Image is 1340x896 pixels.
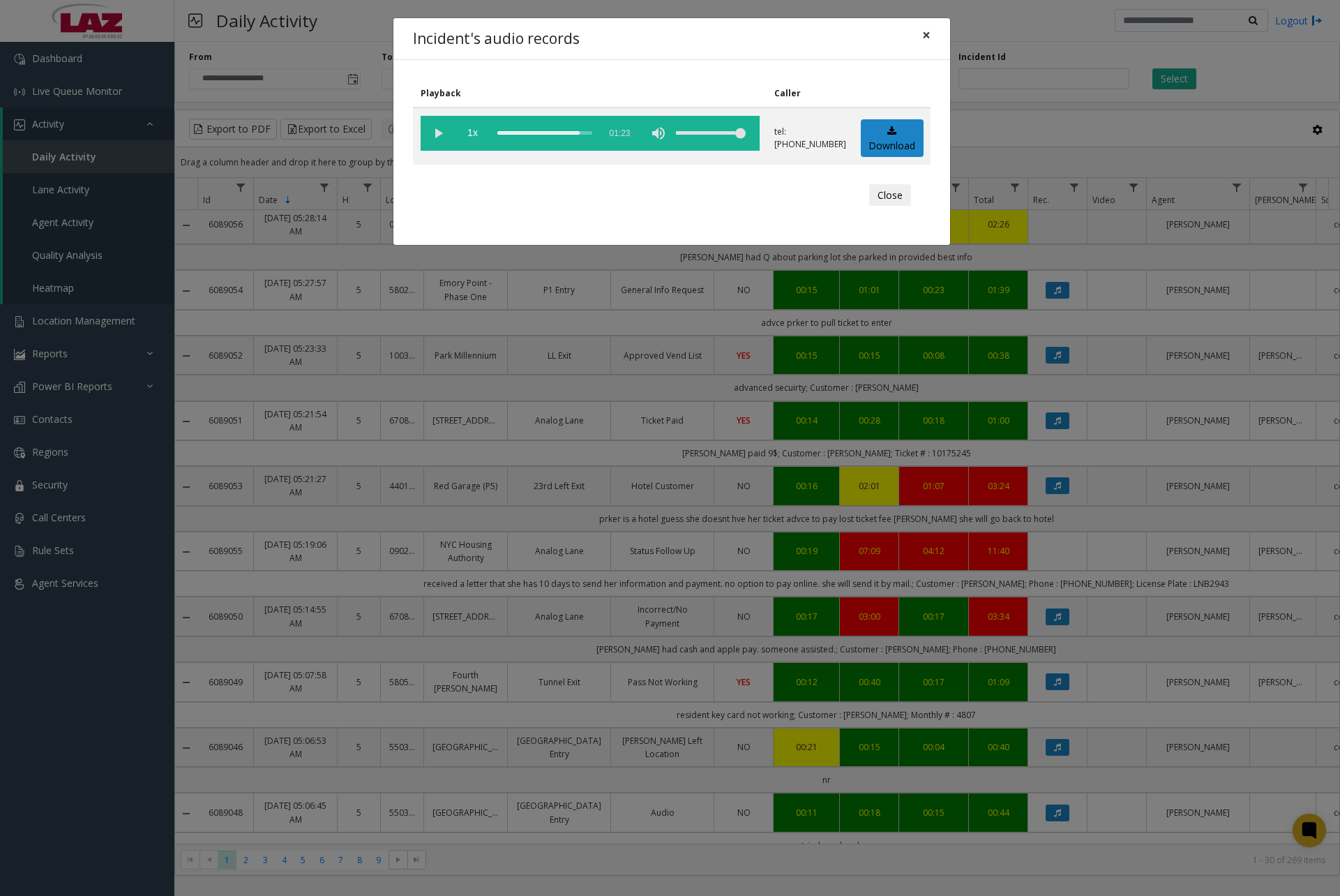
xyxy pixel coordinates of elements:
[861,119,924,158] a: Download
[869,184,911,207] button: Close
[767,80,853,107] th: Caller
[912,18,940,52] button: Close
[774,126,846,151] p: tel:[PHONE_NUMBER]
[413,28,580,50] h4: Incident's audio records
[676,116,746,151] div: volume level
[497,116,592,151] div: scrub bar
[413,80,767,107] th: Playback
[456,116,490,151] span: playback speed button
[922,25,931,45] span: ×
